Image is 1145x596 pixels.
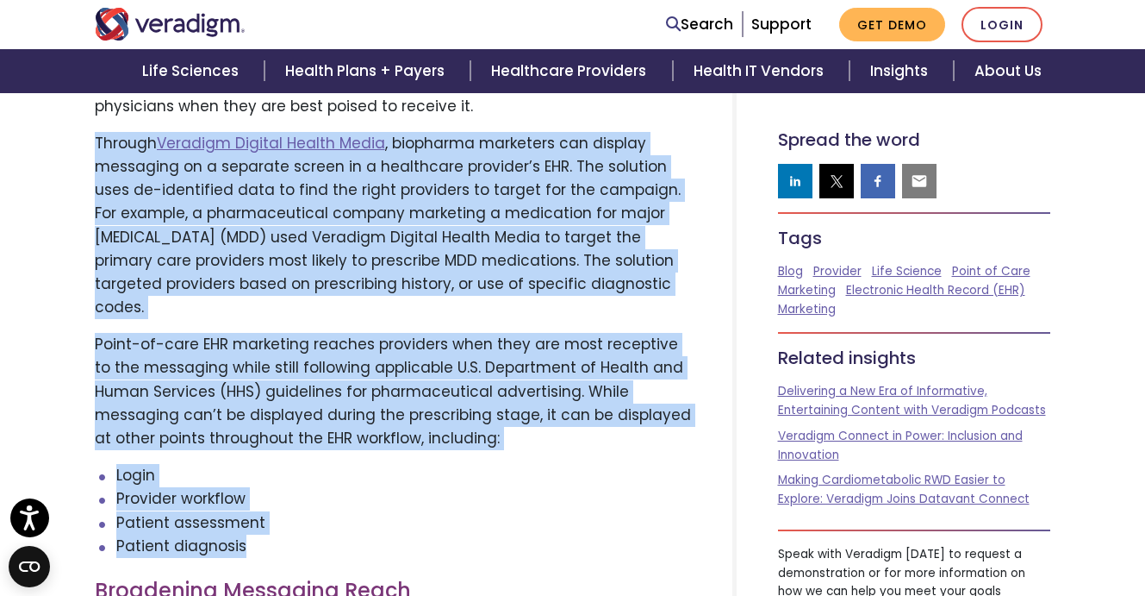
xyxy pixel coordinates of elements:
li: Patient diagnosis [116,535,691,558]
a: Login [961,7,1042,42]
img: facebook sharing button [869,173,887,190]
img: email sharing button [911,173,928,190]
a: Point of Care Marketing [778,263,1030,298]
button: Open CMP widget [9,546,50,587]
a: Blog [778,263,803,279]
a: Veradigm Digital Health Media [157,133,385,154]
h5: Related insights [778,348,1051,368]
p: Point-of-care EHR marketing reaches providers when they are most receptive to the messaging while... [95,333,691,450]
a: Life Science [872,263,942,279]
a: Veradigm Connect in Power: Inclusion and Innovation [778,428,1023,463]
a: Health IT Vendors [673,49,849,93]
li: Login [116,464,691,487]
a: Life Sciences [121,49,264,93]
a: Health Plans + Payers [264,49,470,93]
h5: Tags [778,228,1051,248]
img: Veradigm logo [95,8,246,41]
a: Get Demo [839,8,945,41]
a: Making Cardiometabolic RWD Easier to Explore: Veradigm Joins Datavant Connect [778,472,1030,507]
img: linkedin sharing button [787,173,804,190]
a: About Us [954,49,1062,93]
li: Patient assessment [116,511,691,535]
a: Insights [849,49,954,93]
p: Through , biopharma marketers can display messaging on a separate screen in a healthcare provider... [95,132,691,320]
a: Delivering a New Era of Informative, Entertaining Content with Veradigm Podcasts [778,383,1046,418]
a: Search [666,13,733,36]
a: Electronic Health Record (EHR) [846,282,1025,298]
a: Healthcare Providers [470,49,672,93]
h5: Spread the word [778,129,1051,150]
a: Support [751,14,812,35]
a: Marketing [778,301,836,317]
a: Provider [813,263,862,279]
img: twitter sharing button [828,173,845,190]
li: Provider workflow [116,487,691,511]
